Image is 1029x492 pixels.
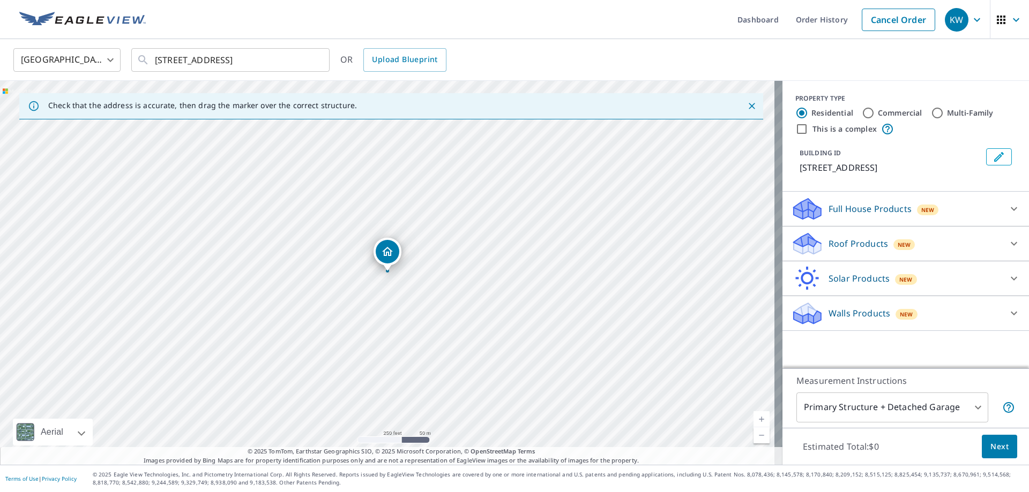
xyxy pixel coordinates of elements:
span: Upload Blueprint [372,53,437,66]
p: Estimated Total: $0 [794,435,888,458]
button: Edit building 1 [986,148,1012,165]
div: Roof ProductsNew [791,231,1020,256]
p: Measurement Instructions [796,374,1015,387]
div: OR [340,48,446,72]
button: Next [982,435,1017,459]
p: Solar Products [829,272,890,285]
div: Primary Structure + Detached Garage [796,392,988,422]
div: Aerial [13,419,93,445]
div: [GEOGRAPHIC_DATA] [13,45,121,75]
div: PROPERTY TYPE [795,94,1016,103]
a: Privacy Policy [42,475,77,482]
label: Residential [811,108,853,118]
div: Solar ProductsNew [791,266,1020,291]
input: Search by address or latitude-longitude [155,45,308,75]
span: Your report will include the primary structure and a detached garage if one exists. [1002,401,1015,414]
a: Current Level 17, Zoom In [754,411,770,427]
div: Aerial [38,419,66,445]
img: EV Logo [19,12,146,28]
span: New [921,206,935,214]
p: [STREET_ADDRESS] [800,161,982,174]
a: Current Level 17, Zoom Out [754,427,770,443]
a: Cancel Order [862,9,935,31]
p: | [5,475,77,482]
p: Walls Products [829,307,890,320]
a: Upload Blueprint [363,48,446,72]
span: New [900,310,913,319]
div: Dropped pin, building 1, Residential property, 4736 Westhampton Williamsburg, VA 23188 [374,238,401,271]
div: Full House ProductsNew [791,196,1020,222]
span: New [898,240,911,249]
label: This is a complex [812,124,877,134]
p: © 2025 Eagle View Technologies, Inc. and Pictometry International Corp. All Rights Reserved. Repo... [93,471,1024,487]
p: Full House Products [829,202,912,215]
p: Roof Products [829,237,888,250]
label: Commercial [878,108,922,118]
p: BUILDING ID [800,148,841,157]
span: © 2025 TomTom, Earthstar Geographics SIO, © 2025 Microsoft Corporation, © [248,447,535,456]
div: Walls ProductsNew [791,300,1020,326]
a: Terms of Use [5,475,39,482]
div: KW [945,8,968,32]
button: Close [745,99,759,113]
p: Check that the address is accurate, then drag the marker over the correct structure. [48,101,357,110]
label: Multi-Family [947,108,994,118]
a: Terms [518,447,535,455]
a: OpenStreetMap [471,447,516,455]
span: Next [990,440,1009,453]
span: New [899,275,913,284]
